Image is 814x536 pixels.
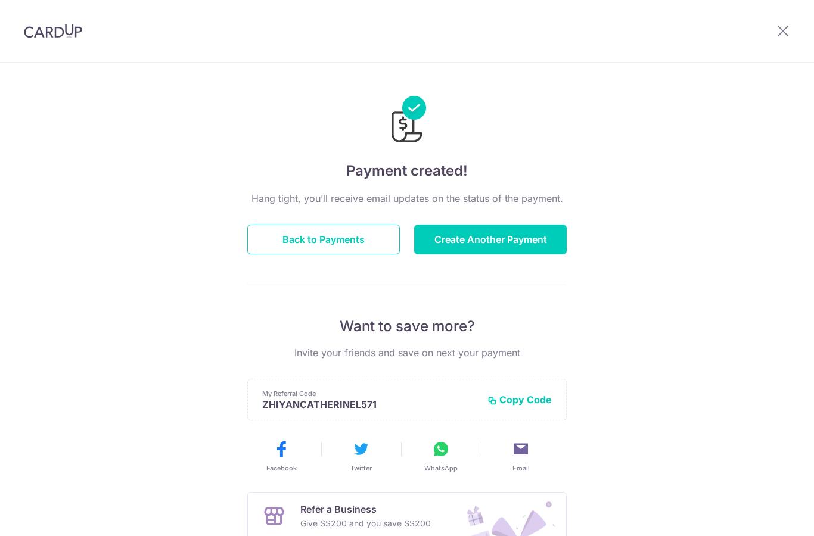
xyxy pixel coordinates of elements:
img: Payments [388,96,426,146]
button: Email [486,440,556,473]
p: Hang tight, you’ll receive email updates on the status of the payment. [247,191,567,205]
h4: Payment created! [247,160,567,182]
p: Invite your friends and save on next your payment [247,345,567,360]
p: Want to save more? [247,317,567,336]
p: Give S$200 and you save S$200 [300,516,431,531]
img: CardUp [24,24,82,38]
span: Facebook [266,463,297,473]
span: WhatsApp [424,463,458,473]
button: Facebook [246,440,316,473]
button: Back to Payments [247,225,400,254]
p: My Referral Code [262,389,478,398]
p: Refer a Business [300,502,431,516]
button: Twitter [326,440,396,473]
button: WhatsApp [406,440,476,473]
p: ZHIYANCATHERINEL571 [262,398,478,410]
span: Email [512,463,530,473]
button: Create Another Payment [414,225,567,254]
span: Twitter [350,463,372,473]
button: Copy Code [487,394,552,406]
